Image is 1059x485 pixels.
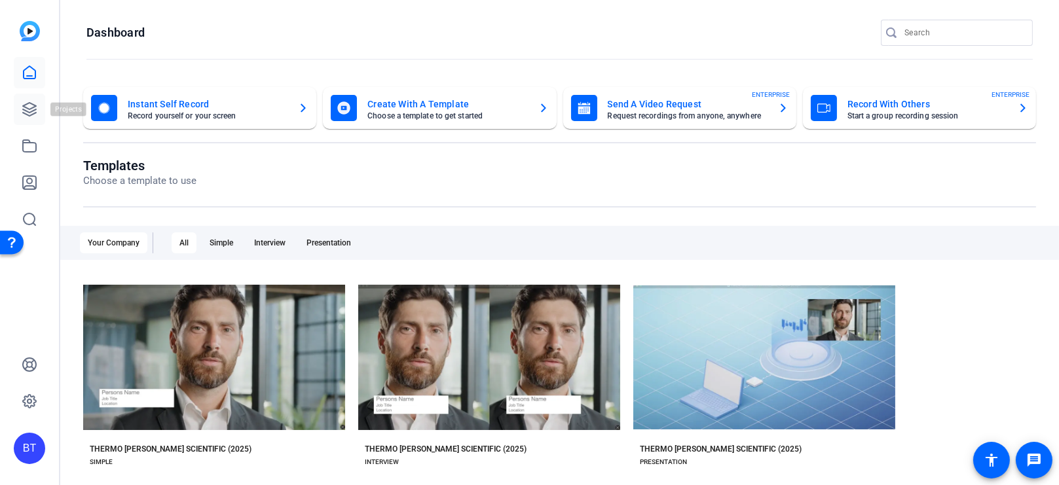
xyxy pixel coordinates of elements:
input: Search [904,25,1022,41]
mat-card-title: Instant Self Record [128,96,288,112]
span: ENTERPRISE [992,90,1030,99]
div: Presentation [299,232,359,253]
h1: Templates [83,158,196,173]
button: Record With OthersStart a group recording sessionENTERPRISE [803,87,1036,129]
mat-card-subtitle: Request recordings from anyone, anywhere [608,112,768,120]
div: Your Company [80,232,147,253]
mat-card-subtitle: Record yourself or your screen [128,112,288,120]
mat-card-subtitle: Start a group recording session [847,112,1007,120]
div: INTERVIEW [365,457,399,467]
mat-card-title: Send A Video Request [608,96,768,112]
button: Send A Video RequestRequest recordings from anyone, anywhereENTERPRISE [563,87,796,129]
img: blue-gradient.svg [20,21,40,41]
mat-card-subtitle: Choose a template to get started [367,112,527,120]
p: Choose a template to use [83,173,196,189]
button: Create With A TemplateChoose a template to get started [323,87,556,129]
div: THERMO [PERSON_NAME] SCIENTIFIC (2025) [640,444,802,454]
span: ENTERPRISE [752,90,790,99]
div: SIMPLE [90,457,113,467]
div: BT [14,433,45,464]
div: All [172,232,196,253]
h1: Dashboard [86,25,145,41]
div: THERMO [PERSON_NAME] SCIENTIFIC (2025) [365,444,527,454]
mat-card-title: Record With Others [847,96,1007,112]
div: Interview [246,232,293,253]
button: Instant Self RecordRecord yourself or your screen [83,87,316,129]
div: Projects [50,101,92,117]
mat-icon: message [1026,452,1042,468]
div: THERMO [PERSON_NAME] SCIENTIFIC (2025) [90,444,251,454]
div: PRESENTATION [640,457,687,467]
mat-icon: accessibility [984,452,999,468]
mat-card-title: Create With A Template [367,96,527,112]
div: Simple [202,232,241,253]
